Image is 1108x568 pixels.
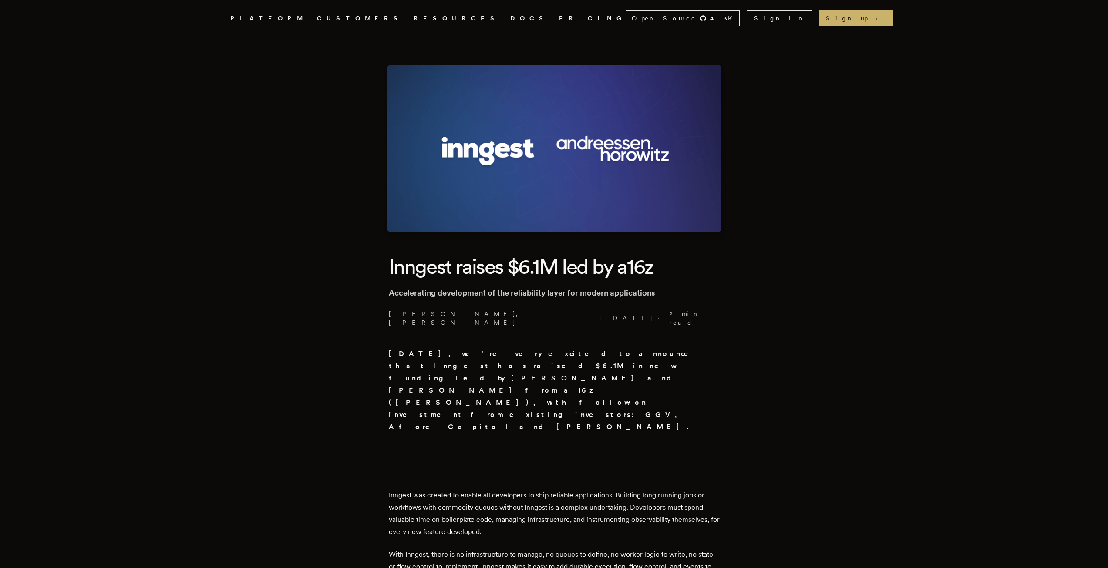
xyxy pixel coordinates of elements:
[559,13,626,24] a: PRICING
[389,350,700,431] strong: [DATE], we're very excited to announce that Inngest has raised $6.1M in new funding led by [PERSO...
[819,10,893,26] a: Sign up
[871,14,886,23] span: →
[710,14,738,23] span: 4.3 K
[632,14,696,23] span: Open Source
[387,65,721,232] img: Featured image for Inngest raises $6.1M led by a16z blog post
[669,309,714,327] span: 2 min read
[597,314,654,323] span: [DATE]
[389,489,720,538] p: Inngest was created to enable all developers to ship reliable applications. Building long running...
[389,287,720,299] p: Accelerating development of the reliability layer for modern applications
[317,13,403,24] a: CUSTOMERS
[389,253,720,280] h1: Inngest raises $6.1M led by a16z
[389,309,720,327] p: [PERSON_NAME], [PERSON_NAME] · ·
[414,13,500,24] button: RESOURCES
[747,10,812,26] a: Sign In
[510,13,549,24] a: DOCS
[230,13,306,24] button: PLATFORM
